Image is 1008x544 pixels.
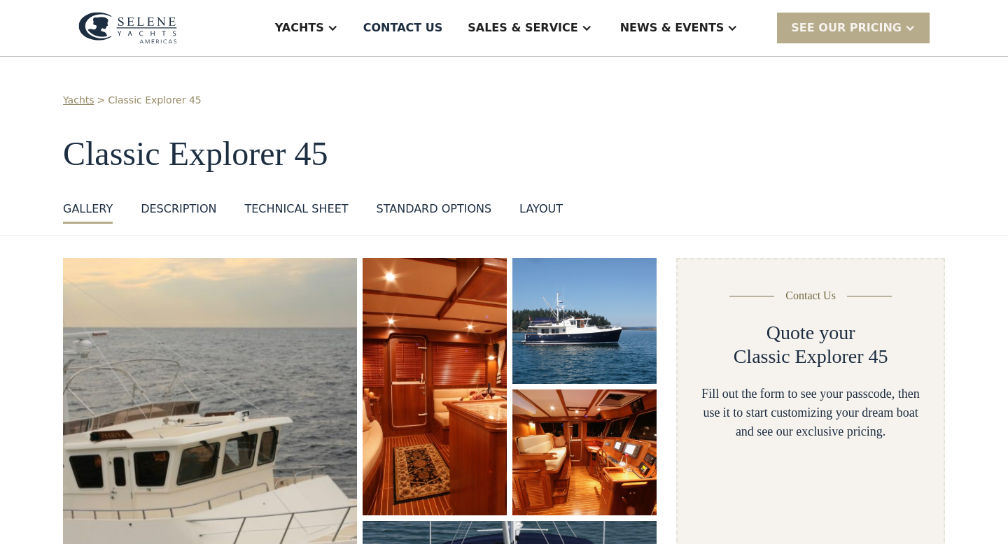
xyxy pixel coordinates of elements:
[468,20,577,36] div: Sales & Service
[620,20,724,36] div: News & EVENTS
[700,385,921,441] div: Fill out the form to see your passcode, then use it to start customizing your dream boat and see ...
[512,258,657,384] a: open lightbox
[63,201,113,224] a: GALLERY
[766,321,855,345] h2: Quote your
[777,13,930,43] div: SEE Our Pricing
[363,258,507,515] a: open lightbox
[78,12,177,44] img: logo
[512,389,657,515] a: open lightbox
[63,201,113,217] div: GALLERY
[63,93,94,108] a: Yachts
[244,201,348,217] div: Technical sheet
[141,201,216,224] a: DESCRIPTION
[377,201,492,224] a: standard options
[734,345,888,368] h2: Classic Explorer 45
[519,201,563,224] a: layout
[377,201,492,217] div: standard options
[97,93,106,108] div: >
[512,258,657,384] img: 45 foot motor yacht
[141,201,216,217] div: DESCRIPTION
[363,20,443,36] div: Contact US
[108,93,201,108] a: Classic Explorer 45
[791,20,902,36] div: SEE Our Pricing
[785,287,836,304] div: Contact Us
[512,389,657,515] img: 45 foot motor yacht
[275,20,324,36] div: Yachts
[63,136,945,173] h1: Classic Explorer 45
[519,201,563,217] div: layout
[363,258,507,515] img: 45 foot motor yacht
[244,201,348,224] a: Technical sheet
